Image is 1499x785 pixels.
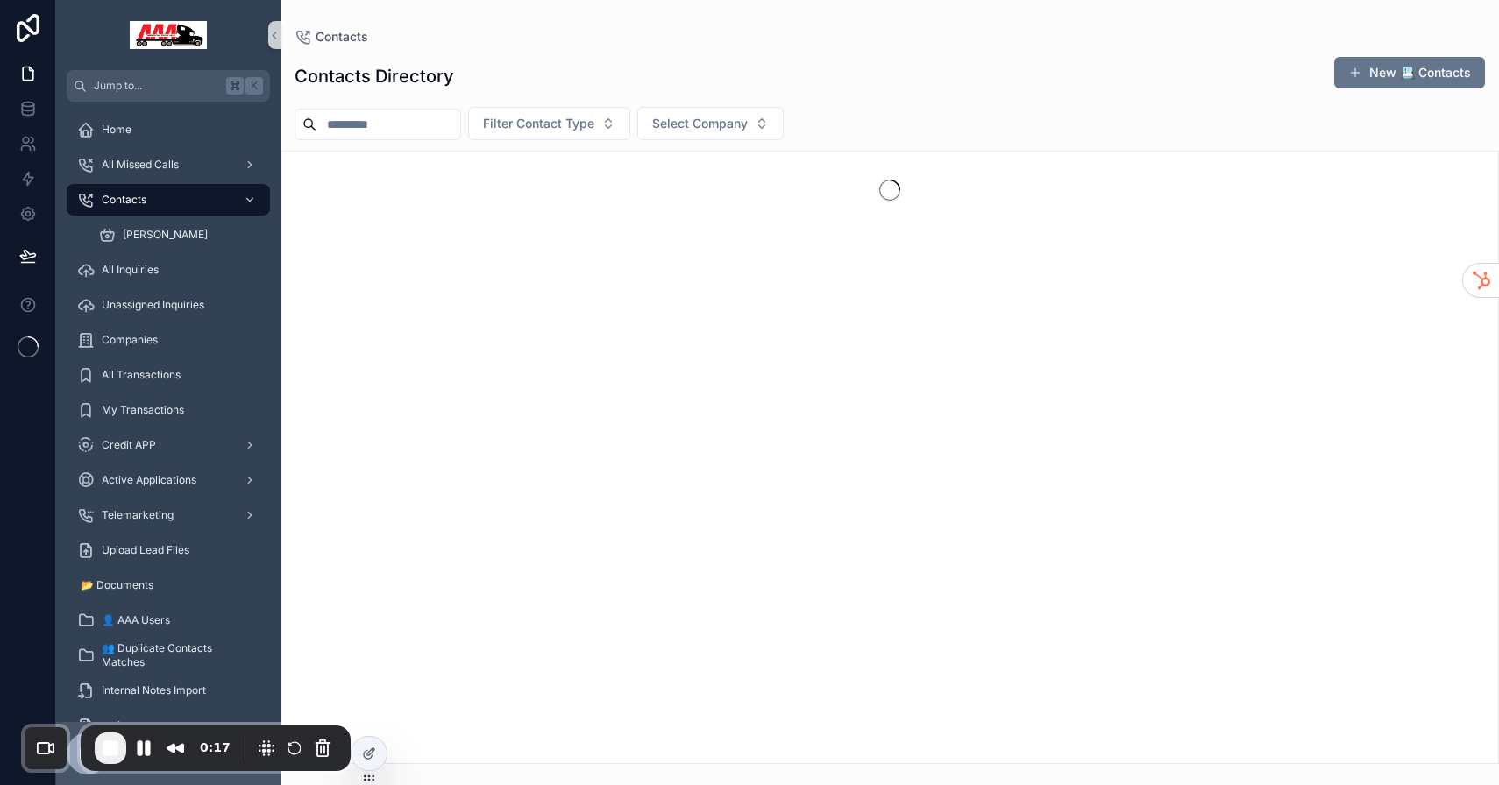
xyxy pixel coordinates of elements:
[652,115,748,132] span: Select Company
[102,508,174,522] span: Telemarketing
[67,569,270,601] a: 📂 Documents
[88,219,270,251] a: [PERSON_NAME]
[102,438,156,452] span: Credit APP
[295,28,368,46] a: Contacts
[102,193,146,207] span: Contacts
[67,640,270,671] a: 👥 Duplicate Contacts Matches
[102,368,181,382] span: All Transactions
[67,324,270,356] a: Companies
[67,675,270,706] a: Internal Notes Import
[130,21,207,49] img: App logo
[468,107,630,140] button: Select Button
[102,641,252,669] span: 👥 Duplicate Contacts Matches
[295,64,454,88] h1: Contacts Directory
[67,464,270,496] a: Active Applications
[67,710,270,741] a: 🚛 Inventory
[123,228,208,242] span: [PERSON_NAME]
[67,184,270,216] a: Contacts
[67,289,270,321] a: Unassigned Inquiries
[67,499,270,531] a: Telemarketing
[102,543,189,557] span: Upload Lead Files
[316,28,368,46] span: Contacts
[102,473,196,487] span: Active Applications
[102,718,165,732] span: 🚛 Inventory
[67,70,270,102] button: Jump to...K
[102,123,131,137] span: Home
[81,578,153,592] span: 📂 Documents
[247,79,261,93] span: K
[102,403,184,417] span: My Transactions
[102,613,170,627] span: 👤 AAA Users
[67,114,270,145] a: Home
[67,394,270,426] a: My Transactions
[102,263,159,277] span: All Inquiries
[483,115,594,132] span: Filter Contact Type
[67,605,270,636] a: 👤 AAA Users
[102,333,158,347] span: Companies
[67,149,270,180] a: All Missed Calls
[67,429,270,461] a: Credit APP
[637,107,784,140] button: Select Button
[56,102,281,722] div: scrollable content
[67,359,270,391] a: All Transactions
[67,254,270,286] a: All Inquiries
[102,158,179,172] span: All Missed Calls
[94,79,219,93] span: Jump to...
[67,534,270,566] a: Upload Lead Files
[102,298,204,312] span: Unassigned Inquiries
[1334,57,1485,88] button: New 📇 Contacts
[102,683,206,697] span: Internal Notes Import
